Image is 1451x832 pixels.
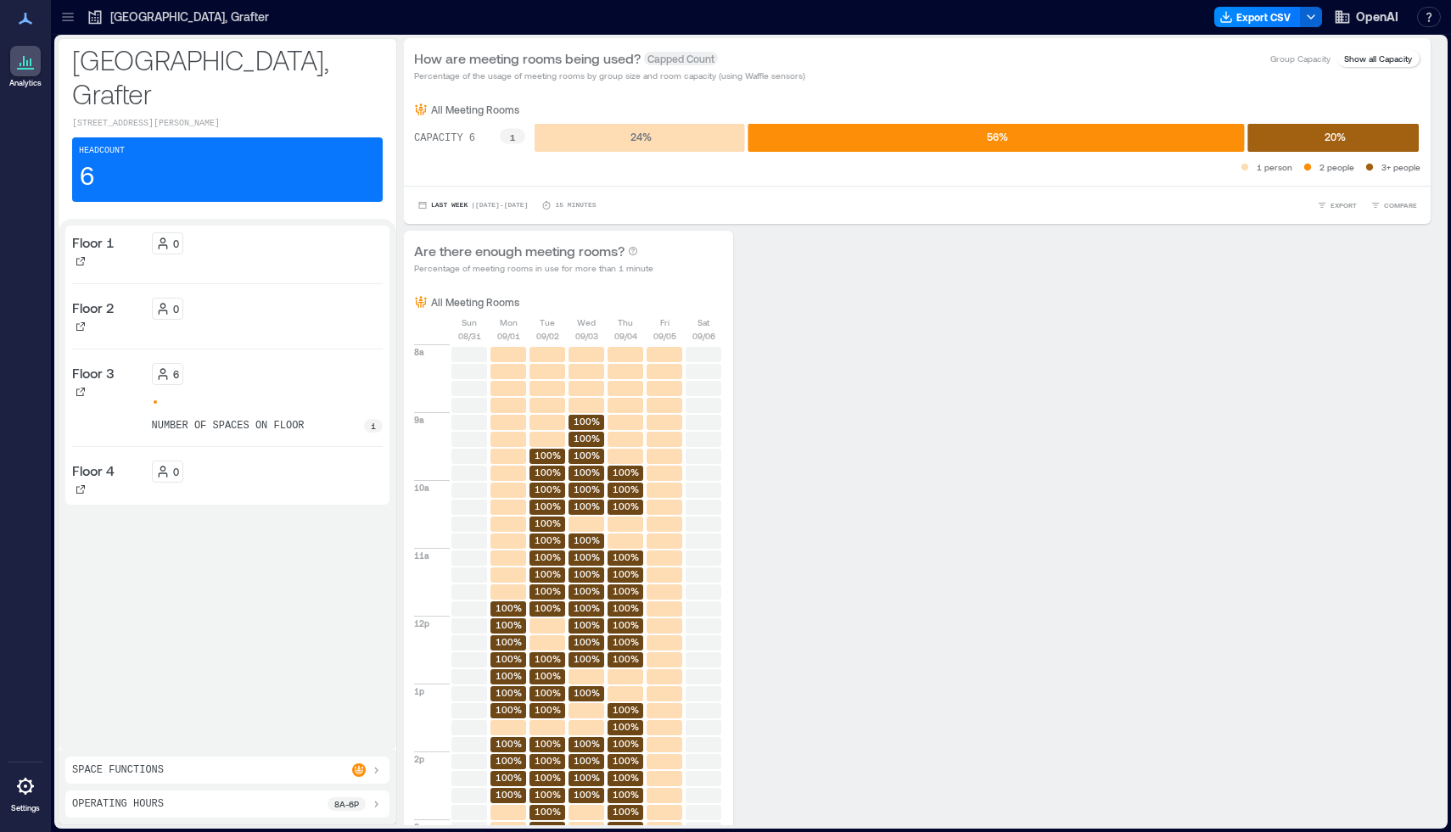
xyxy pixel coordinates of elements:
span: Capped Count [644,52,718,65]
text: 100% [574,653,600,664]
text: 100% [613,568,639,579]
text: 20 % [1325,131,1346,142]
text: 100% [574,500,600,511]
text: 100% [535,551,561,562]
text: 100% [535,806,561,817]
p: Thu [618,315,633,329]
text: 100% [535,450,561,461]
span: COMPARE [1384,200,1417,210]
text: 100% [613,466,639,477]
text: 100% [574,738,600,749]
p: 9a [414,413,424,427]
p: 10a [414,481,429,494]
text: 100% [535,585,561,596]
text: 100% [535,602,561,613]
text: 100% [496,755,522,766]
p: Group Capacity [1270,52,1331,65]
text: 100% [574,466,600,477]
p: [GEOGRAPHIC_DATA], Grafter [72,42,383,110]
text: 100% [574,585,600,596]
p: 6 [173,367,179,381]
p: How are meeting rooms being used? [414,48,641,69]
p: Percentage of meeting rooms in use for more than 1 minute [414,261,653,275]
p: Sat [697,315,709,329]
text: 100% [535,687,561,698]
p: 09/02 [536,329,559,343]
button: Export CSV [1214,7,1301,27]
text: 100% [496,687,522,698]
text: 100% [496,704,522,715]
text: 100% [574,755,600,766]
text: 100% [574,602,600,613]
p: 3+ people [1381,160,1420,174]
text: 100% [535,500,561,511]
p: 12p [414,617,429,630]
p: Tue [540,315,555,329]
p: Space Functions [72,763,164,777]
p: All Meeting Rooms [431,295,519,309]
text: 100% [496,738,522,749]
button: COMPARE [1367,197,1420,214]
p: 1p [414,684,424,698]
p: 09/04 [614,329,637,343]
p: 1 [371,419,376,433]
text: 100% [496,670,522,681]
text: 100% [613,602,639,613]
text: 100% [535,772,561,783]
text: 100% [535,653,561,664]
text: 100% [574,772,600,783]
a: Analytics [4,41,47,93]
text: 100% [613,806,639,817]
text: 100% [574,551,600,562]
text: 100% [535,789,561,800]
p: 08/31 [458,329,481,343]
text: 100% [535,534,561,545]
button: OpenAI [1329,3,1403,31]
p: 0 [173,465,179,478]
text: 100% [574,416,600,427]
text: 100% [613,755,639,766]
text: 100% [613,585,639,596]
p: 09/03 [575,329,598,343]
text: 100% [574,483,600,494]
text: 100% [574,789,600,800]
p: 8a - 6p [334,797,359,811]
text: 100% [613,619,639,630]
p: Headcount [79,144,125,158]
p: 0 [173,237,179,250]
text: CAPACITY 6 [414,132,475,144]
text: 100% [496,653,522,664]
text: 100% [535,568,561,579]
p: All Meeting Rooms [431,103,519,116]
p: [GEOGRAPHIC_DATA], Grafter [110,8,269,25]
a: Settings [5,766,46,818]
p: 09/01 [497,329,520,343]
p: Analytics [9,78,42,88]
text: 100% [613,721,639,732]
p: 2 people [1319,160,1354,174]
p: number of spaces on floor [152,419,305,433]
text: 100% [574,636,600,647]
p: Fri [660,315,669,329]
p: Floor 3 [72,363,115,383]
p: 11a [414,549,429,562]
text: 100% [535,704,561,715]
text: 100% [613,483,639,494]
text: 24 % [630,131,652,142]
p: 09/05 [653,329,676,343]
p: 2p [414,752,424,766]
p: Floor 2 [72,298,115,318]
p: Floor 4 [72,461,115,481]
text: 100% [613,636,639,647]
p: Operating Hours [72,797,164,811]
button: Last Week |[DATE]-[DATE] [414,197,531,214]
text: 100% [535,517,561,528]
p: Settings [11,803,40,813]
p: 1 person [1257,160,1292,174]
p: 0 [173,302,179,315]
text: 100% [535,738,561,749]
text: 100% [535,670,561,681]
button: EXPORT [1314,197,1360,214]
p: 15 minutes [555,200,596,210]
p: Mon [500,315,518,329]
